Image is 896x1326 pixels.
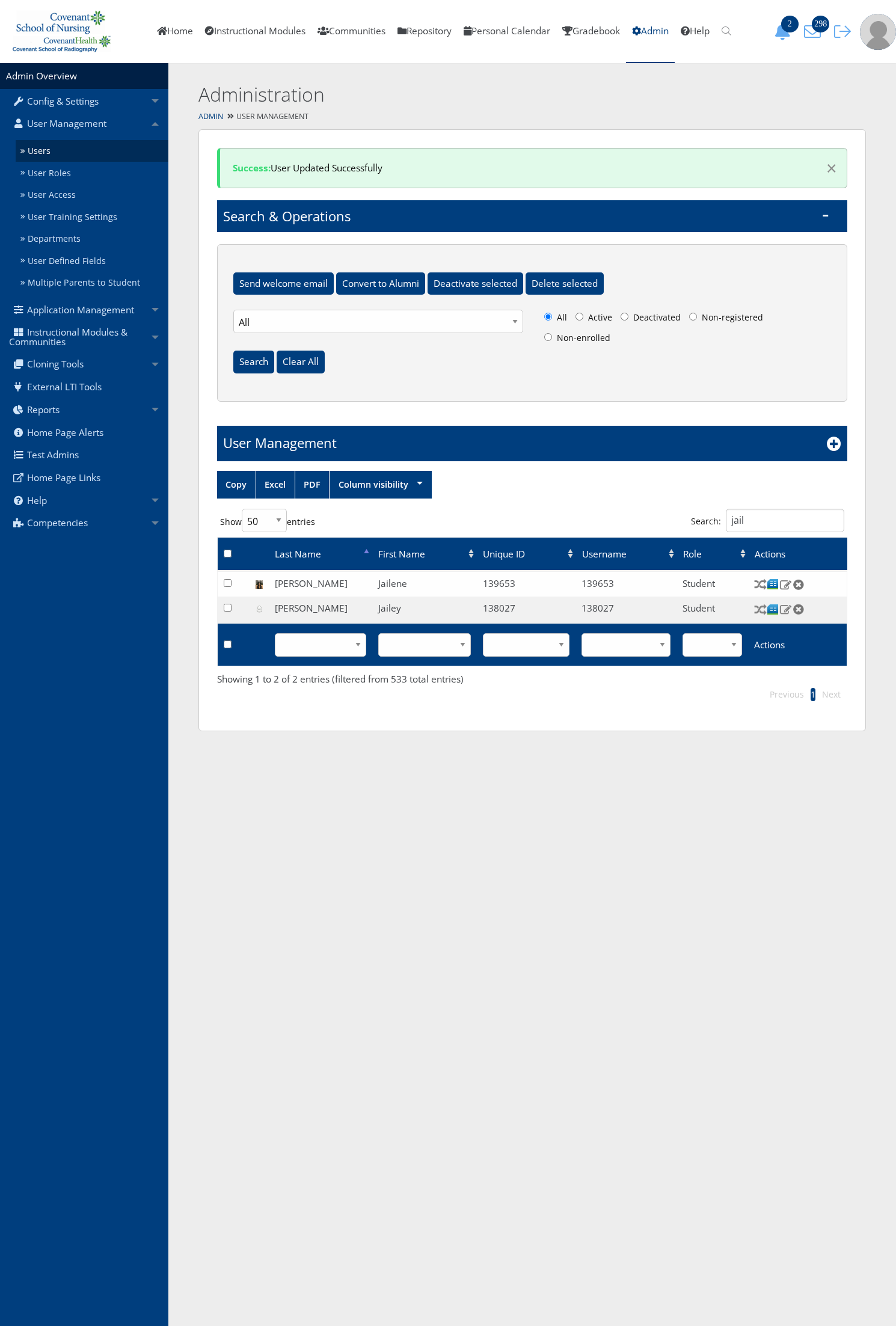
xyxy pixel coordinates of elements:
a: User Roles [16,162,168,184]
label: Show entries [217,509,318,532]
a: User Access [16,184,168,206]
li: Previous [764,686,810,703]
h1: User Management [223,434,337,452]
a: User Defined Fields [16,250,168,272]
i: Add New [827,437,841,451]
input: Active [575,313,583,321]
input: Clear All [277,351,325,373]
a: Users [16,140,168,162]
strong: Success: [233,162,271,174]
td: Student [677,571,748,597]
span: - [822,206,829,221]
th: Username: activate to sort column ascending [575,571,677,571]
input: Send welcome email [233,272,334,295]
a: User Training Settings [16,206,168,228]
label: Active [572,310,615,330]
img: Delete [792,604,805,615]
th: Role: activate to sort column ascending [677,571,748,571]
td: 138027 [477,597,575,622]
td: First Name: activate to sort column ascending [372,537,477,570]
th: Actions [748,623,847,666]
th: Role: activate to sort column ascending [677,537,749,570]
a: Admin [198,111,223,121]
a: Multiple Parents to Student [16,272,168,294]
th: Actions [748,571,847,571]
div: User Management [168,108,896,126]
td: 138027 [575,597,677,622]
li: Next [816,686,847,703]
label: Non-enrolled [541,330,613,351]
td: Student [677,597,748,622]
input: All [544,313,552,321]
td: Last Name: activate to sort column descending [269,571,372,571]
th: Unique ID: activate to sort column ascending [477,571,575,571]
span: 2 [781,16,799,32]
button: Dismiss alert [814,159,837,177]
input: Deactivated [621,313,628,321]
button: 298 [800,23,830,40]
td: [PERSON_NAME] [269,597,372,622]
img: Courses [767,578,779,591]
a: Departments [16,228,168,250]
img: user-profile-default-picture.png [860,14,896,50]
th: Unique ID: activate to sort column ascending [477,537,575,570]
th: Actions [749,537,848,570]
span: 298 [812,16,829,32]
td: [PERSON_NAME] [269,571,372,597]
input: Non-registered [689,313,697,321]
img: Courses [767,603,779,616]
img: Switch User [754,603,767,616]
a: Copy [217,471,256,499]
img: Delete [792,579,805,590]
a: Excel [256,471,295,499]
a: PDF [295,471,330,499]
img: Switch User [754,578,767,591]
button: 2 [770,23,800,40]
input: Deactivate selected [428,272,523,295]
a: Column visibility [330,471,431,499]
input: Delete selected [526,272,604,295]
div: Showing 1 to 2 of 2 entries (filtered from 533 total entries) [217,671,847,686]
label: All [541,310,570,330]
label: Non-registered [686,310,766,330]
a: 2 [770,25,800,37]
h2: Administration [198,81,722,108]
td: Last Name: activate to sort column descending [269,537,372,570]
select: Showentries [242,509,287,532]
td: 139653 [575,571,677,597]
label: Search: [688,509,847,532]
input: Search: [726,509,844,532]
td: 139653 [477,571,575,597]
img: Edit [779,579,792,590]
a: 298 [800,25,830,37]
td: Jailene [372,571,477,597]
img: Edit [779,604,792,615]
input: Search [233,351,274,373]
li: 1 [811,688,815,701]
h1: Search & Operations [217,200,847,232]
th: Username: activate to sort column ascending [576,537,677,570]
div: User Updated Successfully [217,148,847,188]
input: Non-enrolled [544,333,552,341]
td: First Name: activate to sort column ascending [372,571,477,571]
label: Deactivated [618,310,684,330]
span: × [826,155,837,180]
td: Jailey [372,597,477,622]
a: Admin Overview [6,70,77,82]
input: Convert to Alumni [336,272,425,295]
